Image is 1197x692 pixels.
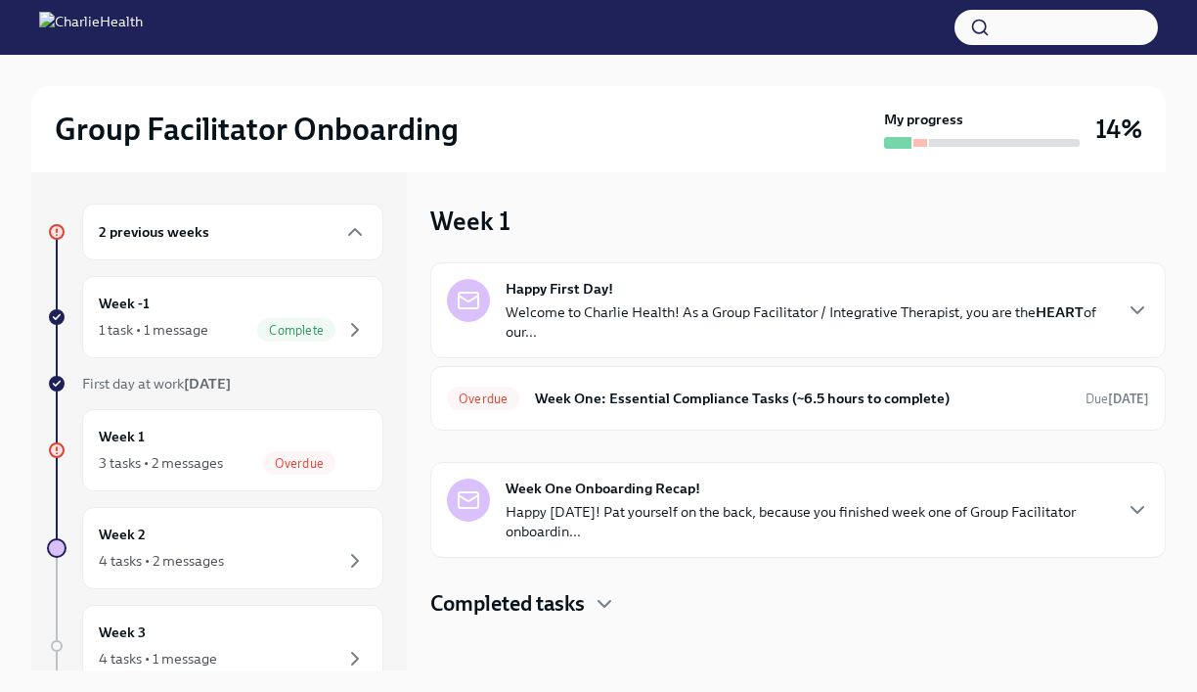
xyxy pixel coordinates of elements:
span: Overdue [447,392,519,406]
p: Happy [DATE]! Pat yourself on the back, because you finished week one of Group Facilitator onboar... [506,502,1110,541]
div: 2 previous weeks [82,204,383,260]
div: 3 tasks • 2 messages [99,453,223,473]
h6: 2 previous weeks [99,221,209,243]
strong: Happy First Day! [506,279,613,299]
h6: Week One: Essential Compliance Tasks (~6.5 hours to complete) [535,388,1070,409]
h6: Week 2 [99,524,146,545]
h6: Week 1 [99,426,145,447]
strong: My progress [884,110,963,129]
strong: HEART [1036,303,1084,321]
div: 4 tasks • 2 messages [99,551,224,571]
p: Welcome to Charlie Health! As a Group Facilitator / Integrative Therapist, you are the of our... [506,302,1110,342]
img: CharlieHealth [39,12,143,43]
strong: Week One Onboarding Recap! [506,479,700,498]
h4: Completed tasks [430,589,585,619]
h3: Week 1 [430,204,510,239]
span: Overdue [263,456,335,471]
div: 1 task • 1 message [99,320,208,340]
a: Week 24 tasks • 2 messages [47,507,383,589]
a: OverdueWeek One: Essential Compliance Tasks (~6.5 hours to complete)Due[DATE] [447,383,1149,414]
strong: [DATE] [184,375,231,392]
a: Week 34 tasks • 1 message [47,605,383,687]
span: September 29th, 2025 10:00 [1086,390,1149,408]
h6: Week -1 [99,293,150,314]
span: Due [1086,392,1149,406]
h6: Week 3 [99,622,146,643]
a: Week 13 tasks • 2 messagesOverdue [47,409,383,491]
a: First day at work[DATE] [47,374,383,393]
span: Complete [257,323,335,338]
h3: 14% [1095,112,1142,147]
span: First day at work [82,375,231,392]
h2: Group Facilitator Onboarding [55,110,459,149]
div: 4 tasks • 1 message [99,649,217,669]
div: Completed tasks [430,589,1166,619]
a: Week -11 task • 1 messageComplete [47,276,383,358]
strong: [DATE] [1108,392,1149,406]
